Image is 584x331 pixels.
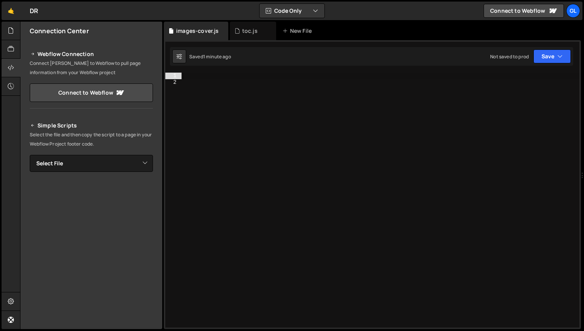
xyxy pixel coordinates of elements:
[165,79,182,86] div: 2
[30,121,153,130] h2: Simple Scripts
[260,4,324,18] button: Code Only
[30,83,153,102] a: Connect to Webflow
[484,4,564,18] a: Connect to Webflow
[30,185,154,254] iframe: YouTube video player
[30,130,153,149] p: Select the file and then copy the script to a page in your Webflow Project footer code.
[165,73,182,79] div: 1
[30,259,154,329] iframe: YouTube video player
[2,2,20,20] a: 🤙
[566,4,580,18] a: Gl
[30,27,89,35] h2: Connection Center
[282,27,315,35] div: New File
[242,27,258,35] div: toc.js
[30,49,153,59] h2: Webflow Connection
[490,53,529,60] div: Not saved to prod
[533,49,571,63] button: Save
[30,6,38,15] div: DR
[30,59,153,77] p: Connect [PERSON_NAME] to Webflow to pull page information from your Webflow project
[176,27,219,35] div: images-cover.js
[203,53,231,60] div: 1 minute ago
[189,53,231,60] div: Saved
